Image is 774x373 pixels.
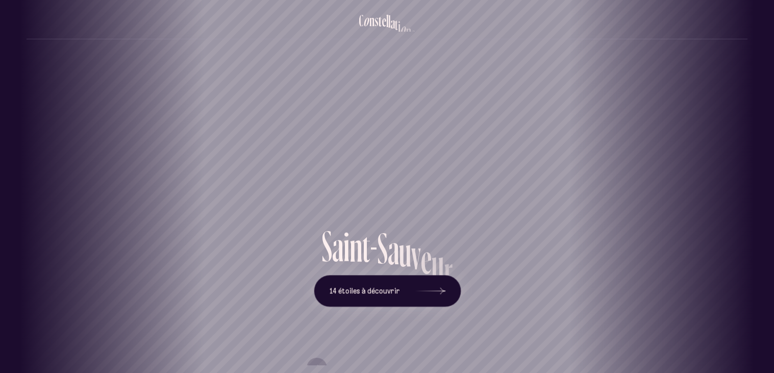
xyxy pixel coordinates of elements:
[379,12,382,29] div: t
[317,364,319,372] span: I
[411,24,415,41] div: s
[363,12,369,29] div: o
[314,275,461,306] button: 14 étoiles à découvrir
[388,13,390,30] div: l
[400,20,406,37] div: o
[382,12,386,29] div: e
[374,12,379,29] div: s
[359,12,363,29] div: C
[406,22,411,39] div: n
[386,13,388,30] div: l
[398,18,401,35] div: i
[390,14,395,31] div: a
[329,286,400,294] span: 14 étoiles à découvrir
[395,16,398,33] div: t
[369,12,374,29] div: n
